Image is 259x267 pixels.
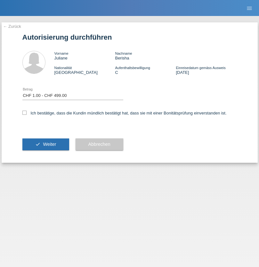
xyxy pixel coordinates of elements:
[115,66,150,70] span: Aufenthaltsbewilligung
[115,51,176,60] div: Berisha
[246,5,253,12] i: menu
[22,138,69,151] button: check Weiter
[22,33,237,41] h1: Autorisierung durchführen
[176,65,237,75] div: [DATE]
[54,51,115,60] div: Juliane
[88,142,110,147] span: Abbrechen
[54,65,115,75] div: [GEOGRAPHIC_DATA]
[176,66,225,70] span: Einreisedatum gemäss Ausweis
[54,51,69,55] span: Vorname
[54,66,72,70] span: Nationalität
[22,111,227,115] label: Ich bestätige, dass die Kundin mündlich bestätigt hat, dass sie mit einer Bonitätsprüfung einvers...
[115,65,176,75] div: C
[43,142,56,147] span: Weiter
[3,24,21,29] a: ← Zurück
[115,51,132,55] span: Nachname
[243,6,256,10] a: menu
[76,138,123,151] button: Abbrechen
[35,142,40,147] i: check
